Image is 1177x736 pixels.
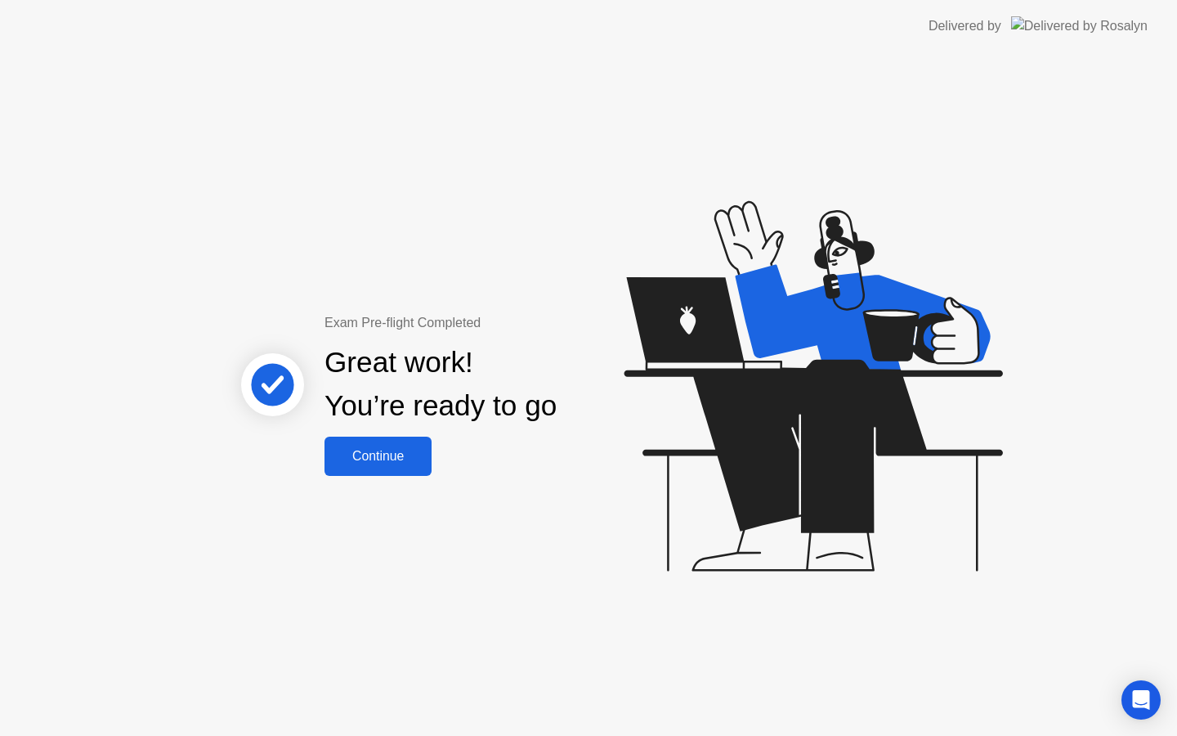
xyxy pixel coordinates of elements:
div: Exam Pre-flight Completed [324,313,662,333]
img: Delivered by Rosalyn [1011,16,1148,35]
div: Delivered by [929,16,1001,36]
div: Open Intercom Messenger [1121,680,1161,720]
div: Continue [329,449,427,464]
button: Continue [324,437,432,476]
div: Great work! You’re ready to go [324,341,557,428]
